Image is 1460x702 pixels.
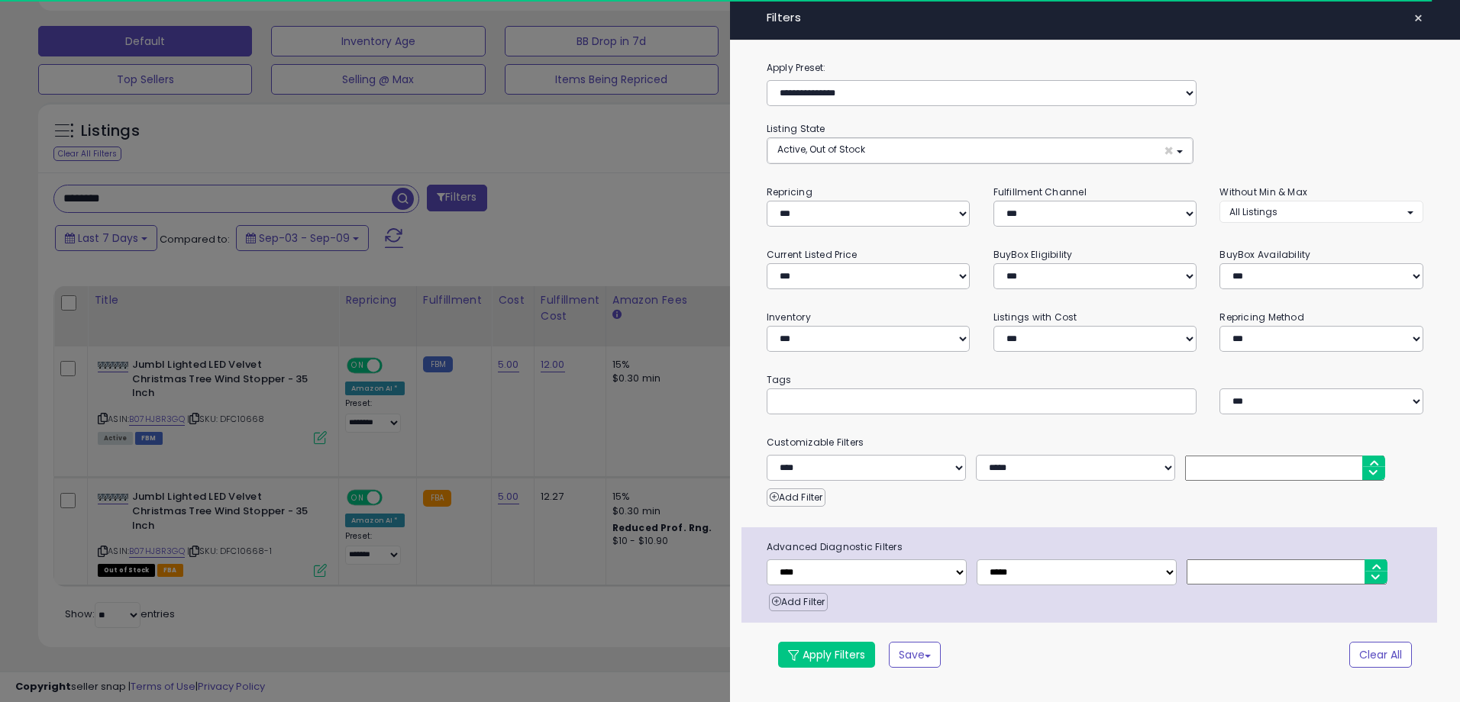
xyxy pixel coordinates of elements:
small: Repricing [767,185,812,198]
label: Apply Preset: [755,60,1435,76]
small: Current Listed Price [767,248,857,261]
small: BuyBox Eligibility [993,248,1073,261]
small: Listings with Cost [993,311,1077,324]
span: Active, Out of Stock [777,143,865,156]
span: × [1164,143,1174,159]
small: Tags [755,372,1435,388]
small: BuyBox Availability [1219,248,1310,261]
button: Clear All [1349,642,1412,668]
button: Add Filter [769,593,828,611]
small: Inventory [767,311,811,324]
small: Repricing Method [1219,311,1304,324]
button: Save [889,642,941,668]
small: Listing State [767,122,825,135]
small: Customizable Filters [755,434,1435,451]
small: Without Min & Max [1219,185,1307,198]
span: All Listings [1229,205,1277,218]
span: × [1413,8,1423,29]
small: Fulfillment Channel [993,185,1087,198]
button: × [1407,8,1429,29]
button: Apply Filters [778,642,875,668]
span: Advanced Diagnostic Filters [755,539,1437,555]
button: Active, Out of Stock × [767,138,1193,163]
h4: Filters [767,11,1423,24]
button: Add Filter [767,488,825,507]
button: All Listings [1219,201,1423,223]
